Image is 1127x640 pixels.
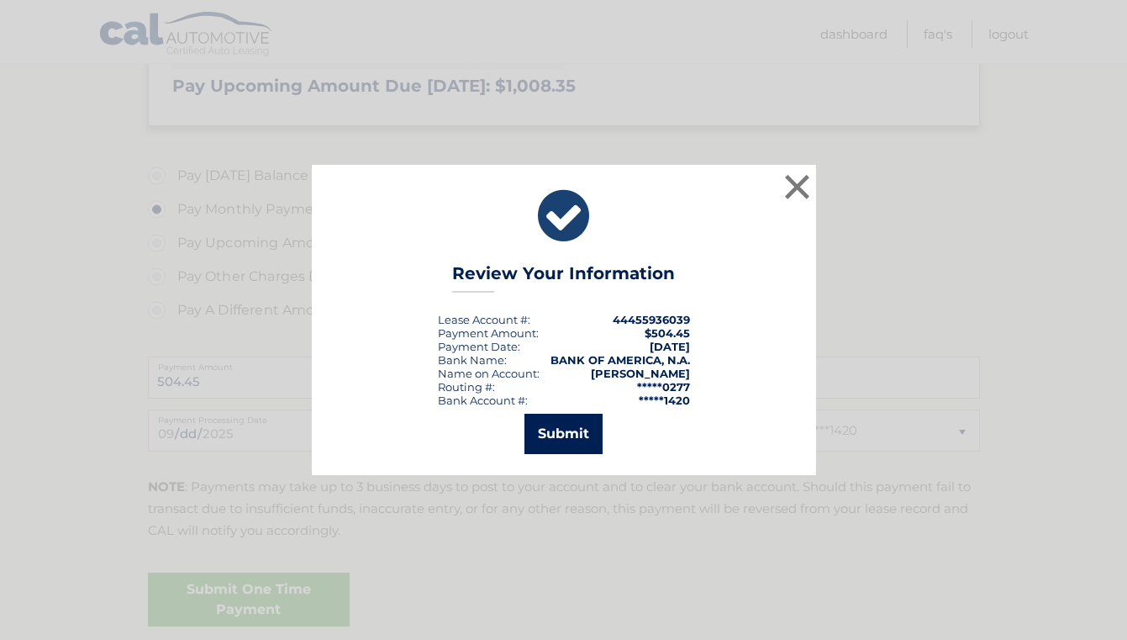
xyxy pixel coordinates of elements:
[438,367,540,380] div: Name on Account:
[650,340,690,353] span: [DATE]
[452,263,675,293] h3: Review Your Information
[524,414,603,454] button: Submit
[645,326,690,340] span: $504.45
[438,340,520,353] div: :
[438,394,528,407] div: Bank Account #:
[438,326,539,340] div: Payment Amount:
[438,313,530,326] div: Lease Account #:
[438,353,507,367] div: Bank Name:
[591,367,690,380] strong: [PERSON_NAME]
[438,380,495,394] div: Routing #:
[438,340,518,353] span: Payment Date
[550,353,690,367] strong: BANK OF AMERICA, N.A.
[613,313,690,326] strong: 44455936039
[781,170,814,204] button: ×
